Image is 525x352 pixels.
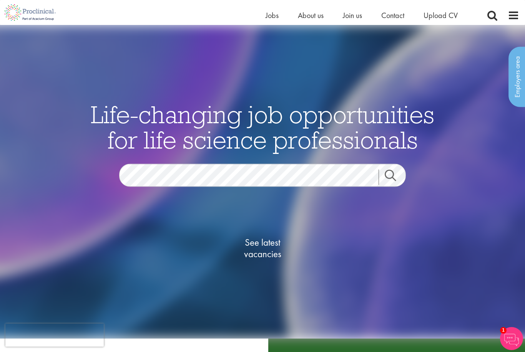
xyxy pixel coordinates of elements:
[500,327,507,334] span: 1
[224,237,301,260] span: See latest vacancies
[381,10,404,20] a: Contact
[5,324,104,347] iframe: reCAPTCHA
[424,10,458,20] a: Upload CV
[91,99,434,155] span: Life-changing job opportunities for life science professionals
[500,327,523,350] img: Chatbot
[224,206,301,291] a: See latestvacancies
[343,10,362,20] a: Join us
[298,10,324,20] a: About us
[379,170,412,185] a: Job search submit button
[266,10,279,20] a: Jobs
